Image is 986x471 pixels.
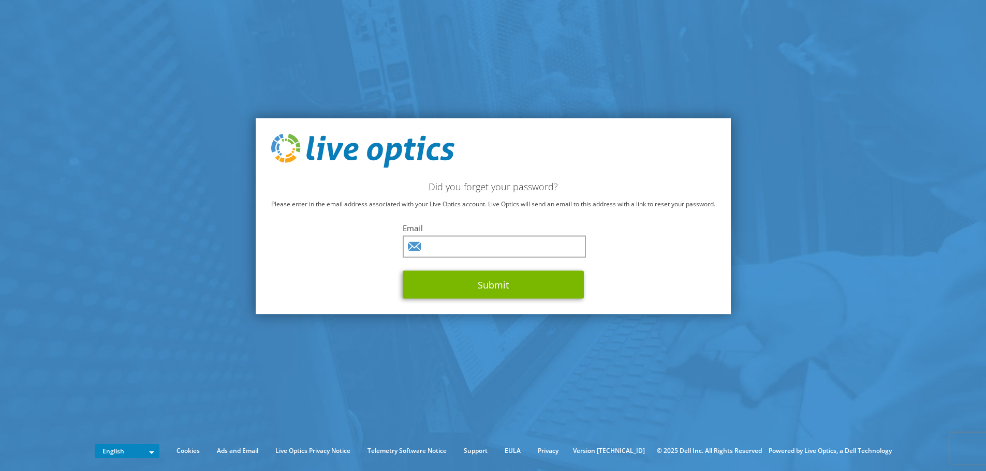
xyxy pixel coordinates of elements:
[497,445,528,457] a: EULA
[769,445,892,457] li: Powered by Live Optics, a Dell Technology
[360,445,454,457] a: Telemetry Software Notice
[403,222,584,233] label: Email
[456,445,495,457] a: Support
[403,270,584,298] button: Submit
[271,134,454,168] img: live_optics_svg.svg
[652,445,767,457] li: © 2025 Dell Inc. All Rights Reserved
[568,445,650,457] li: Version [TECHNICAL_ID]
[530,445,566,457] a: Privacy
[169,445,208,457] a: Cookies
[209,445,266,457] a: Ads and Email
[268,445,358,457] a: Live Optics Privacy Notice
[271,198,715,209] p: Please enter in the email address associated with your Live Optics account. Live Optics will send...
[271,180,715,192] h2: Did you forget your password?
